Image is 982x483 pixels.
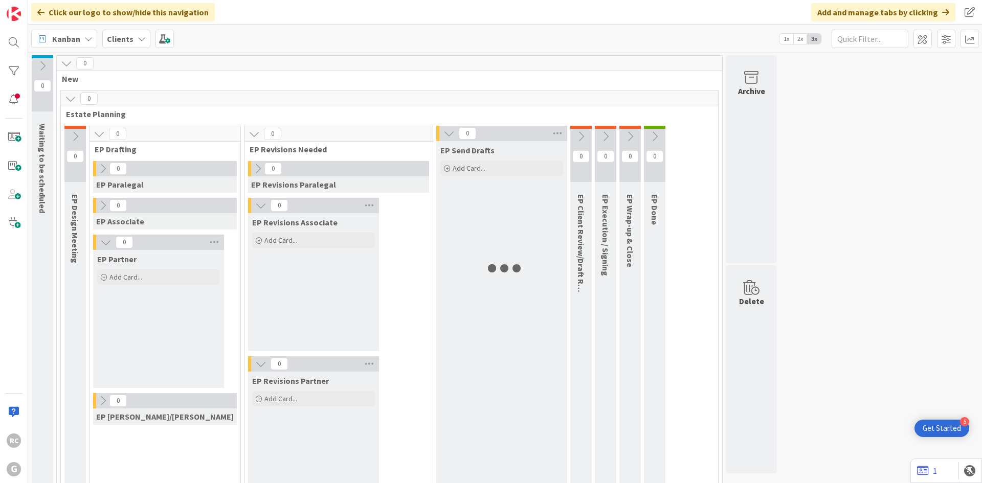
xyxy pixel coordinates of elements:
span: 0 [109,163,127,175]
span: 0 [621,150,639,163]
span: 0 [109,395,127,407]
span: 0 [271,199,288,212]
span: 0 [459,127,476,140]
span: 0 [66,150,84,163]
span: Add Card... [109,272,142,282]
div: Delete [739,295,764,307]
span: EP Done [650,194,660,225]
span: Kanban [52,33,80,45]
span: 1x [779,34,793,44]
span: EP Design Meeting [70,194,80,263]
span: 0 [116,236,133,248]
span: EP Brad/Jonas [96,411,234,422]
span: New [62,74,709,84]
span: EP Send Drafts [440,145,495,155]
div: Open Get Started checklist, remaining modules: 5 [914,420,969,437]
div: Get Started [923,423,961,433]
span: 0 [264,128,281,140]
b: Clients [107,34,133,44]
div: Archive [738,85,765,97]
span: 0 [76,57,94,70]
span: Add Card... [264,394,297,403]
span: 0 [264,163,282,175]
span: EP Revisions Associate [252,217,338,227]
a: 1 [917,465,937,477]
span: 0 [597,150,614,163]
span: 0 [80,93,98,105]
input: Quick Filter... [832,30,908,48]
span: Estate Planning [66,109,705,119]
span: EP Client Review/Draft Review Meeting [576,194,586,338]
div: G [7,462,21,476]
span: EP Drafting [95,144,228,154]
div: 5 [960,417,969,426]
span: Add Card... [264,236,297,245]
span: 0 [109,199,127,212]
span: Add Card... [453,164,485,173]
span: EP Paralegal [96,179,144,190]
span: 0 [572,150,590,163]
span: 0 [646,150,663,163]
span: EP Partner [97,254,137,264]
div: Click our logo to show/hide this navigation [31,3,215,21]
span: 0 [109,128,126,140]
span: EP Revisions Paralegal [251,179,336,190]
span: EP Wrap-up & Close [625,194,635,267]
span: EP Associate [96,216,144,226]
span: 0 [271,358,288,370]
img: Visit kanbanzone.com [7,7,21,21]
span: Waiting to be scheduled [37,124,48,213]
div: Add and manage tabs by clicking [811,3,955,21]
span: 2x [793,34,807,44]
span: EP Execution / Signing [600,194,611,276]
span: 3x [807,34,821,44]
span: EP Revisions Partner [252,376,329,386]
span: 0 [34,80,51,92]
span: EP Revisions Needed [250,144,420,154]
div: RC [7,433,21,448]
